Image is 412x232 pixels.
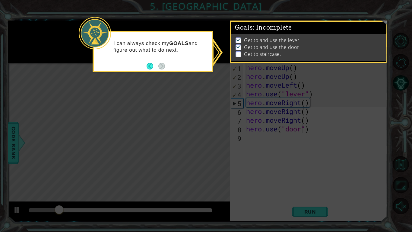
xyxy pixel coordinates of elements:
button: Back [147,63,158,69]
span: Goals [235,24,292,31]
strong: GOALS [169,40,189,46]
img: Check mark for checkbox [236,44,242,49]
p: Get to and use the door [244,44,299,50]
p: Get to staircase. [244,51,281,57]
p: I can always check my and figure out what to do next. [113,40,208,53]
button: Next [158,63,165,69]
img: Check mark for checkbox [236,37,242,42]
p: Get to and use the lever [244,37,299,43]
span: : Incomplete [253,24,292,31]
